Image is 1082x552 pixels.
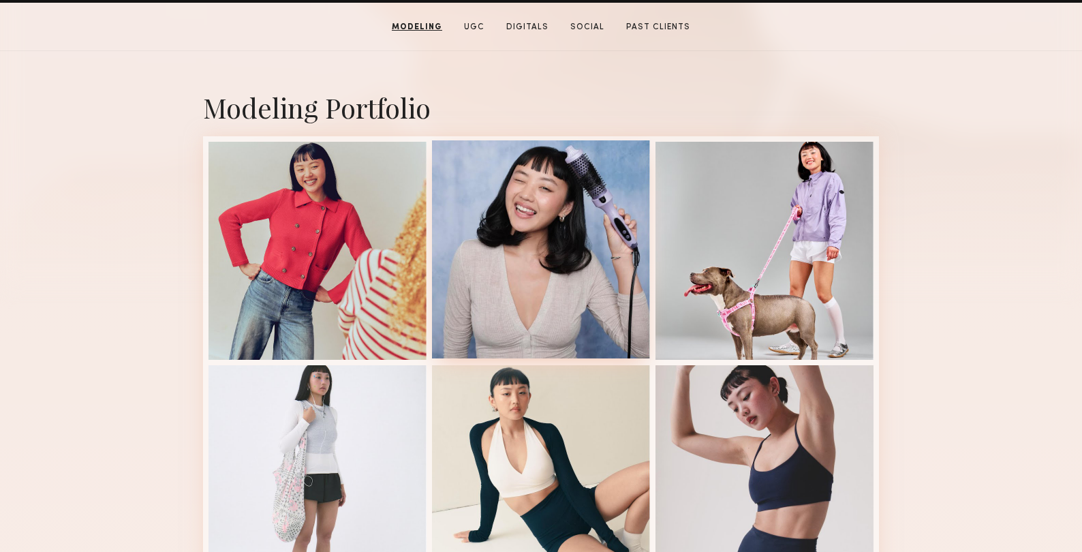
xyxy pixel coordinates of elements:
a: Past Clients [621,21,696,33]
a: UGC [459,21,490,33]
a: Digitals [501,21,554,33]
a: Social [565,21,610,33]
a: Modeling [386,21,448,33]
div: Modeling Portfolio [203,89,879,125]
